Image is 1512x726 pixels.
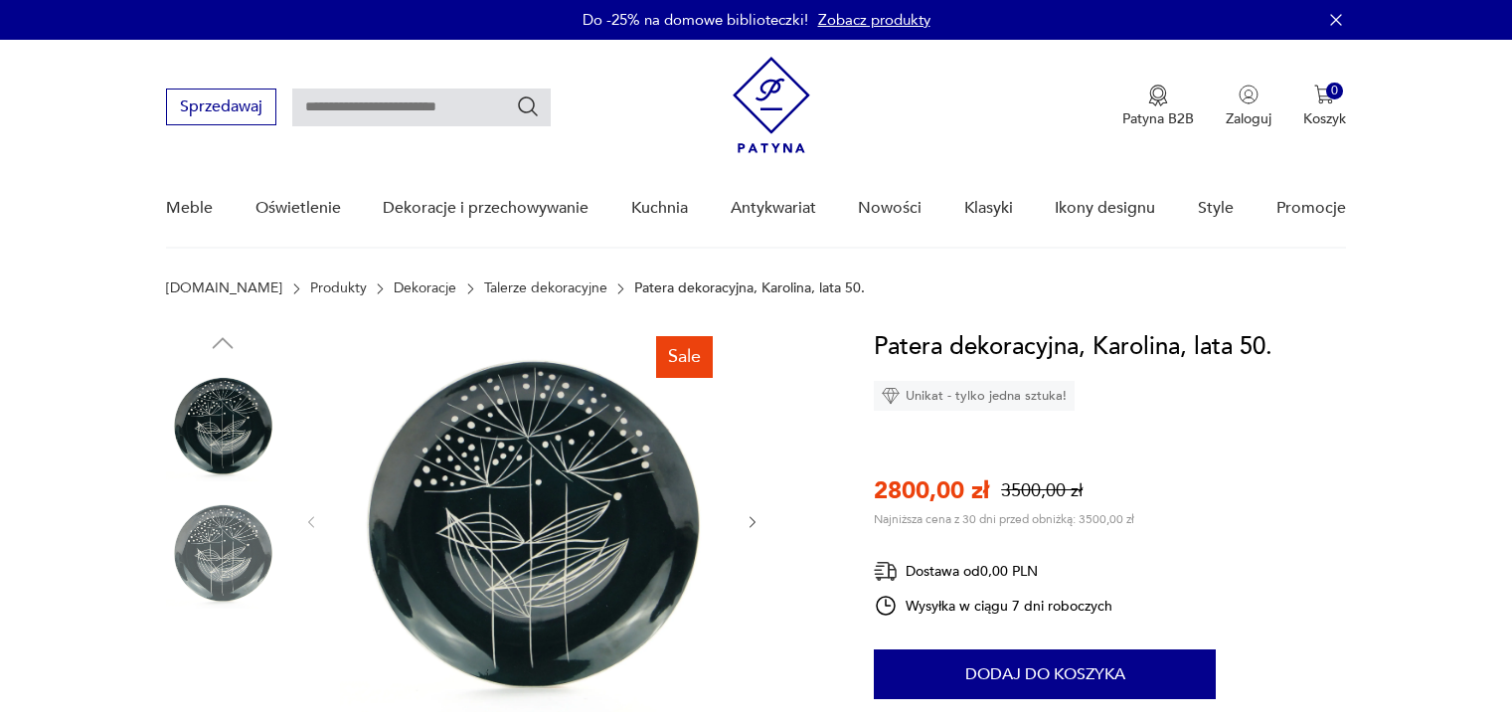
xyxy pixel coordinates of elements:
button: Sprzedawaj [166,89,276,125]
a: Zobacz produkty [818,10,930,30]
a: Kuchnia [631,170,688,247]
div: Unikat - tylko jedna sztuka! [874,381,1075,411]
a: [DOMAIN_NAME] [166,280,282,296]
a: Dekoracje [394,280,456,296]
img: Patyna - sklep z meblami i dekoracjami vintage [733,57,810,153]
a: Promocje [1276,170,1346,247]
img: Ikona diamentu [882,387,900,405]
p: 3500,00 zł [1001,478,1083,503]
button: 0Koszyk [1303,85,1346,128]
img: Zdjęcie produktu Patera dekoracyjna, Karolina, lata 50. [340,328,724,712]
img: Zdjęcie produktu Patera dekoracyjna, Karolina, lata 50. [166,368,279,481]
a: Antykwariat [731,170,816,247]
a: Meble [166,170,213,247]
p: Patyna B2B [1122,109,1194,128]
p: Zaloguj [1226,109,1271,128]
img: Ikona dostawy [874,559,898,584]
img: Zdjęcie produktu Patera dekoracyjna, Karolina, lata 50. [166,495,279,609]
a: Oświetlenie [255,170,341,247]
p: Najniższa cena z 30 dni przed obniżką: 3500,00 zł [874,511,1134,527]
img: Ikona medalu [1148,85,1168,106]
p: Do -25% na domowe biblioteczki! [583,10,808,30]
a: Produkty [310,280,367,296]
a: Ikony designu [1055,170,1155,247]
a: Ikona medaluPatyna B2B [1122,85,1194,128]
button: Patyna B2B [1122,85,1194,128]
img: Ikona koszyka [1314,85,1334,104]
a: Klasyki [964,170,1013,247]
a: Dekoracje i przechowywanie [383,170,588,247]
h1: Patera dekoracyjna, Karolina, lata 50. [874,328,1272,366]
a: Talerze dekoracyjne [484,280,607,296]
button: Zaloguj [1226,85,1271,128]
p: Patera dekoracyjna, Karolina, lata 50. [634,280,865,296]
a: Nowości [858,170,922,247]
button: Szukaj [516,94,540,118]
p: Koszyk [1303,109,1346,128]
a: Sprzedawaj [166,101,276,115]
button: Dodaj do koszyka [874,649,1216,699]
div: 0 [1326,83,1343,99]
div: Wysyłka w ciągu 7 dni roboczych [874,594,1112,618]
div: Sale [656,336,713,378]
p: 2800,00 zł [874,474,989,507]
a: Style [1198,170,1234,247]
div: Dostawa od 0,00 PLN [874,559,1112,584]
img: Ikonka użytkownika [1239,85,1259,104]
